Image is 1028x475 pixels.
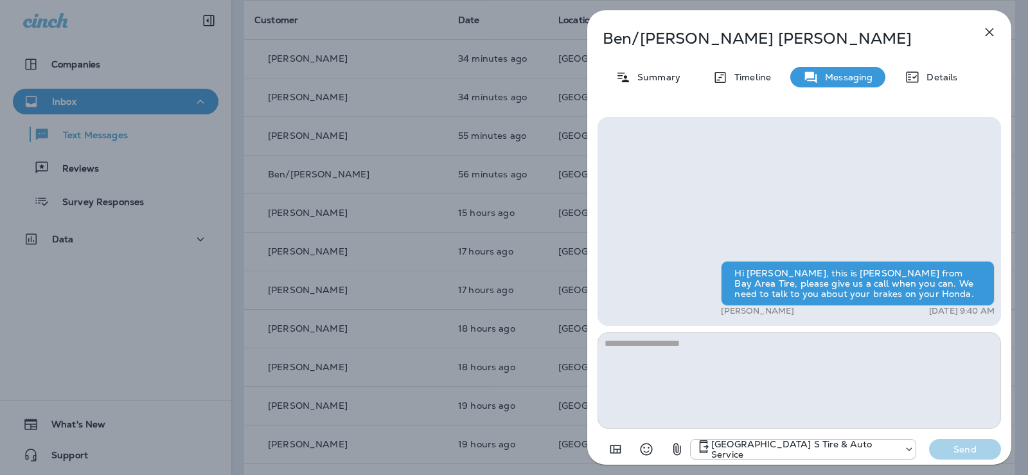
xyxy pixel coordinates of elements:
div: +1 (410) 795-4333 [691,439,916,460]
p: [PERSON_NAME] [721,306,794,316]
p: Timeline [728,72,771,82]
p: [DATE] 9:40 AM [929,306,995,316]
p: Messaging [819,72,873,82]
p: Details [920,72,957,82]
div: Hi [PERSON_NAME], this is [PERSON_NAME] from Bay Area Tire, please give us a call when you can. W... [721,261,995,306]
button: Add in a premade template [603,436,628,462]
p: Ben/[PERSON_NAME] [PERSON_NAME] [603,30,953,48]
p: Summary [631,72,680,82]
button: Select an emoji [634,436,659,462]
p: [GEOGRAPHIC_DATA] S Tire & Auto Service [711,439,898,460]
